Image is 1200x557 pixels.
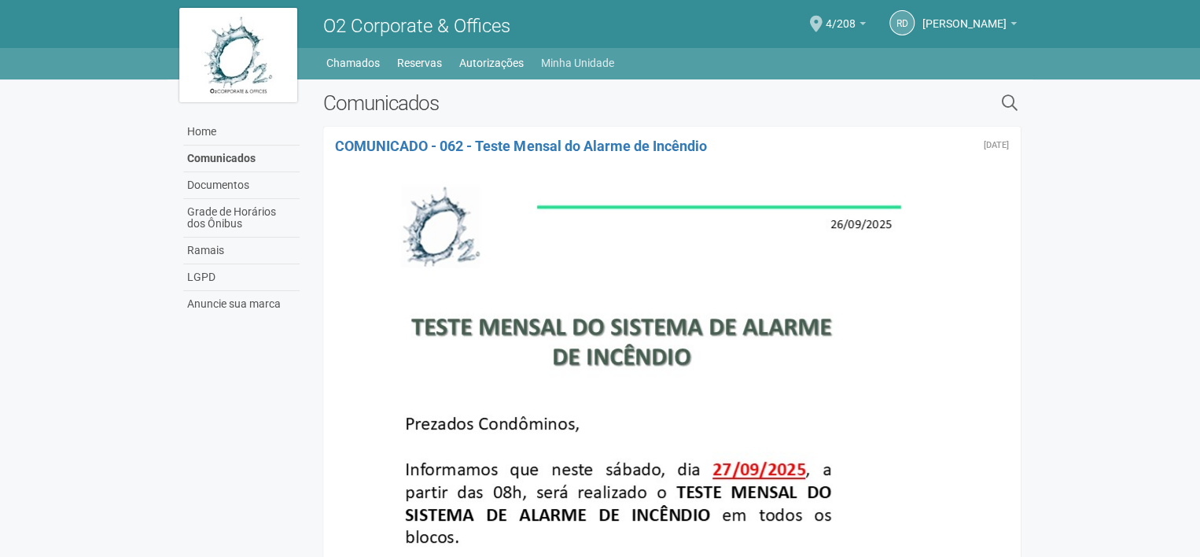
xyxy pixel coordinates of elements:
a: LGPD [183,264,300,291]
span: O2 Corporate & Offices [323,15,510,37]
span: Ricardo da Rocha Marques Nunes [922,2,1007,30]
a: Documentos [183,172,300,199]
div: Sexta-feira, 26 de setembro de 2025 às 19:29 [984,141,1009,150]
a: Anuncie sua marca [183,291,300,317]
a: COMUNICADO - 062 - Teste Mensal do Alarme de Incêndio [335,138,706,154]
img: logo.jpg [179,8,297,102]
span: 4/208 [826,2,856,30]
a: Chamados [326,52,380,74]
a: [PERSON_NAME] [922,20,1017,32]
a: Rd [889,10,915,35]
h2: Comunicados [323,91,840,115]
a: Grade de Horários dos Ônibus [183,199,300,238]
a: Reservas [397,52,442,74]
a: Minha Unidade [541,52,614,74]
a: Comunicados [183,146,300,172]
a: Ramais [183,238,300,264]
a: Autorizações [459,52,524,74]
a: Home [183,119,300,146]
a: 4/208 [826,20,866,32]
